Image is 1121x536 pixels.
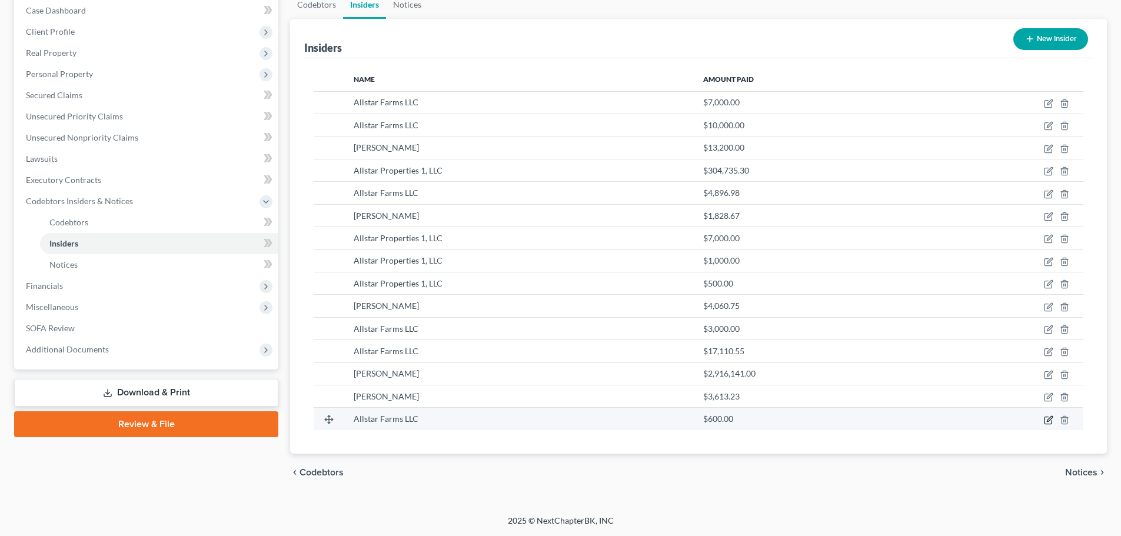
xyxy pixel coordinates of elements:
span: [PERSON_NAME] [354,142,419,152]
span: $304,735.30 [703,165,749,175]
a: Insiders [40,233,278,254]
a: Review & File [14,411,278,437]
span: Allstar Properties 1, LLC [354,233,443,243]
span: Notices [49,259,78,269]
span: $500.00 [703,278,733,288]
button: Notices chevron_right [1065,468,1107,477]
i: chevron_right [1097,468,1107,477]
span: Allstar Farms LLC [354,414,418,424]
i: chevron_left [290,468,300,477]
span: Notices [1065,468,1097,477]
span: $1,828.67 [703,211,740,221]
span: Amount Paid [703,75,754,84]
a: Codebtors [40,212,278,233]
span: Financials [26,281,63,291]
span: Allstar Farms LLC [354,120,418,130]
button: chevron_left Codebtors [290,468,344,477]
span: Case Dashboard [26,5,86,15]
a: Executory Contracts [16,169,278,191]
div: 2025 © NextChapterBK, INC [225,515,896,536]
span: Executory Contracts [26,175,101,185]
span: Allstar Farms LLC [354,97,418,107]
span: $7,000.00 [703,233,740,243]
span: $4,060.75 [703,301,740,311]
span: Allstar Properties 1, LLC [354,255,443,265]
a: SOFA Review [16,318,278,339]
span: Insiders [49,238,78,248]
span: $7,000.00 [703,97,740,107]
span: $1,000.00 [703,255,740,265]
span: Name [354,75,375,84]
a: Download & Print [14,379,278,407]
span: $3,613.23 [703,391,740,401]
span: Client Profile [26,26,75,36]
a: Unsecured Nonpriority Claims [16,127,278,148]
a: Notices [40,254,278,275]
span: Additional Documents [26,344,109,354]
span: Codebtors [300,468,344,477]
span: $10,000.00 [703,120,744,130]
button: New Insider [1013,28,1088,50]
span: Real Property [26,48,76,58]
span: Codebtors [49,217,88,227]
span: Unsecured Nonpriority Claims [26,132,138,142]
span: $4,896.98 [703,188,740,198]
span: $17,110.55 [703,346,744,356]
a: Secured Claims [16,85,278,106]
span: $600.00 [703,414,733,424]
span: Allstar Farms LLC [354,346,418,356]
span: $2,916,141.00 [703,368,756,378]
span: [PERSON_NAME] [354,368,419,378]
a: Lawsuits [16,148,278,169]
span: Allstar Farms LLC [354,188,418,198]
span: Unsecured Priority Claims [26,111,123,121]
span: Codebtors Insiders & Notices [26,196,133,206]
span: Miscellaneous [26,302,78,312]
span: [PERSON_NAME] [354,211,419,221]
span: [PERSON_NAME] [354,301,419,311]
span: Allstar Properties 1, LLC [354,165,443,175]
span: SOFA Review [26,323,75,333]
span: Allstar Farms LLC [354,324,418,334]
span: $13,200.00 [703,142,744,152]
span: Secured Claims [26,90,82,100]
span: $3,000.00 [703,324,740,334]
span: Personal Property [26,69,93,79]
span: [PERSON_NAME] [354,391,419,401]
a: Unsecured Priority Claims [16,106,278,127]
span: Allstar Properties 1, LLC [354,278,443,288]
div: Insiders [304,41,342,55]
span: Lawsuits [26,154,58,164]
